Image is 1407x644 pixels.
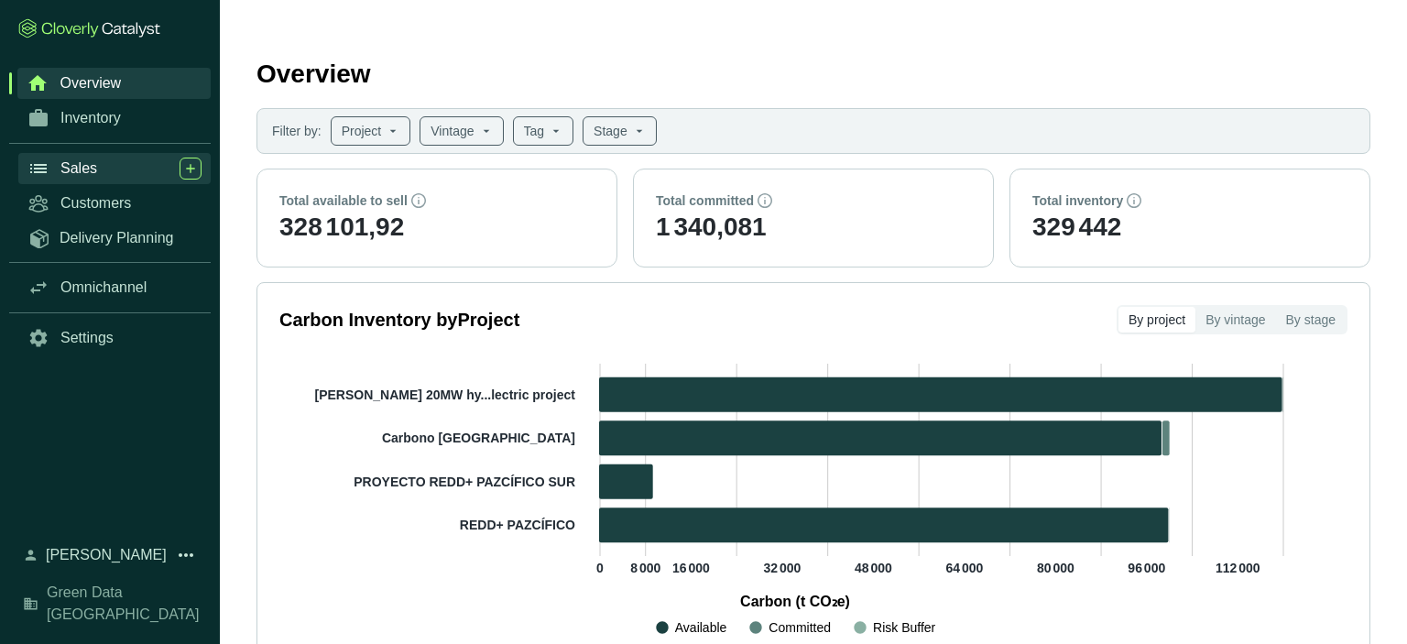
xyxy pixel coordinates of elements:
[60,194,131,213] span: Customers
[1195,307,1275,333] div: By vintage
[18,272,211,303] a: Omnichannel
[769,618,831,637] p: Committed
[596,561,604,575] tspan: 0
[1032,191,1123,210] p: Total inventory
[60,278,147,297] span: Omnichannel
[18,103,211,134] a: Inventory
[382,431,575,445] tspan: Carbono [GEOGRAPHIC_DATA]
[60,109,121,127] span: Inventory
[1117,305,1347,334] div: segmented control
[656,191,754,210] p: Total committed
[1128,561,1165,575] tspan: 96 000
[46,544,167,566] span: [PERSON_NAME]
[945,561,983,575] tspan: 64 000
[60,329,114,347] span: Settings
[1032,210,1347,245] p: 329 442
[1118,307,1195,333] div: By project
[18,188,211,219] a: Customers
[18,153,211,184] a: Sales
[60,229,174,247] span: Delivery Planning
[279,191,408,210] p: Total available to sell
[17,68,211,99] a: Overview
[630,561,660,575] tspan: 8 000
[315,387,576,402] tspan: [PERSON_NAME] 20MW hy...lectric project
[60,159,97,178] span: Sales
[307,591,1283,613] p: Carbon (t CO₂e)
[656,210,971,245] p: 1 340,081
[873,618,935,637] p: Risk Buffer
[18,322,211,354] a: Settings
[47,582,202,626] span: Green Data [GEOGRAPHIC_DATA]
[672,561,710,575] tspan: 16 000
[763,561,801,575] tspan: 32 000
[354,475,575,489] tspan: PROYECTO REDD+ PAZCÍFICO SUR
[272,122,322,140] p: Filter by:
[1216,561,1260,575] tspan: 112 000
[18,223,211,253] a: Delivery Planning
[1276,307,1346,333] div: By stage
[279,210,594,245] p: 328 101,92
[855,561,892,575] tspan: 48 000
[1037,561,1074,575] tspan: 80 000
[460,518,575,532] tspan: REDD+ PAZCÍFICO
[60,74,121,93] span: Overview
[256,55,371,93] h2: Overview
[279,307,519,333] p: Carbon Inventory by Project
[675,618,727,637] p: Available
